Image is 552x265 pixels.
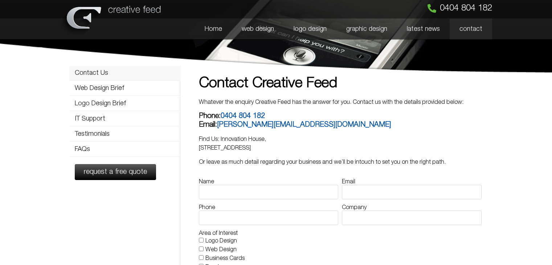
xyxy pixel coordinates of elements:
[75,164,156,180] a: request a free quote
[221,113,265,119] a: 0404 804 182
[69,96,181,111] a: Logo Design Brief
[205,256,245,261] label: Business Cards
[199,113,391,128] b: Phone: Email:
[232,19,284,40] a: web design
[199,76,481,91] h1: Contact Creative Feed
[199,205,215,211] label: Phone
[84,168,147,176] span: request a free quote
[205,238,237,244] label: Logo Design
[69,66,181,80] a: Contact Us
[199,158,481,167] p: Or leave as much detail regarding your business and we’ll be intouch to set you on the right path.
[69,111,181,126] a: IT Support
[450,19,492,40] a: contact
[167,19,492,40] nav: Menu
[199,98,481,107] p: Whatever the enquiry Creative Feed has the answer for you. Contact us with the details provided b...
[336,19,397,40] a: graphic design
[199,135,481,152] p: Find Us: Innovation House, [STREET_ADDRESS]
[195,19,232,40] a: Home
[284,19,336,40] a: logo design
[69,142,181,156] a: FAQs
[342,179,355,185] label: Email
[69,65,181,157] nav: Menu
[199,231,238,236] label: Area of Interest
[69,127,181,141] a: Testimonials
[342,205,367,211] label: Company
[199,179,214,185] label: Name
[397,19,450,40] a: latest news
[69,81,181,95] a: Web Design Brief
[217,122,391,128] a: [PERSON_NAME][EMAIL_ADDRESS][DOMAIN_NAME]
[428,4,492,13] a: 0404 804 182
[440,4,492,13] span: 0404 804 182
[205,247,237,252] label: Web Design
